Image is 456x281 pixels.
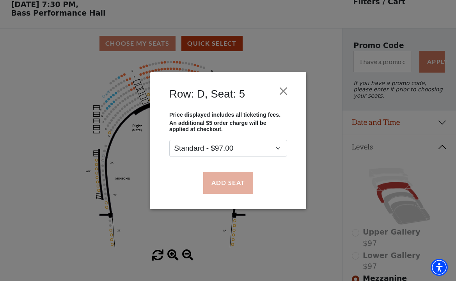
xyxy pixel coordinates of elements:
[169,87,245,100] h4: Row: D, Seat: 5
[431,259,448,276] div: Accessibility Menu
[276,84,291,98] button: Close
[169,111,287,117] p: Price displayed includes all ticketing fees.
[203,172,253,194] button: Add Seat
[169,119,287,132] p: An additional $5 order charge will be applied at checkout.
